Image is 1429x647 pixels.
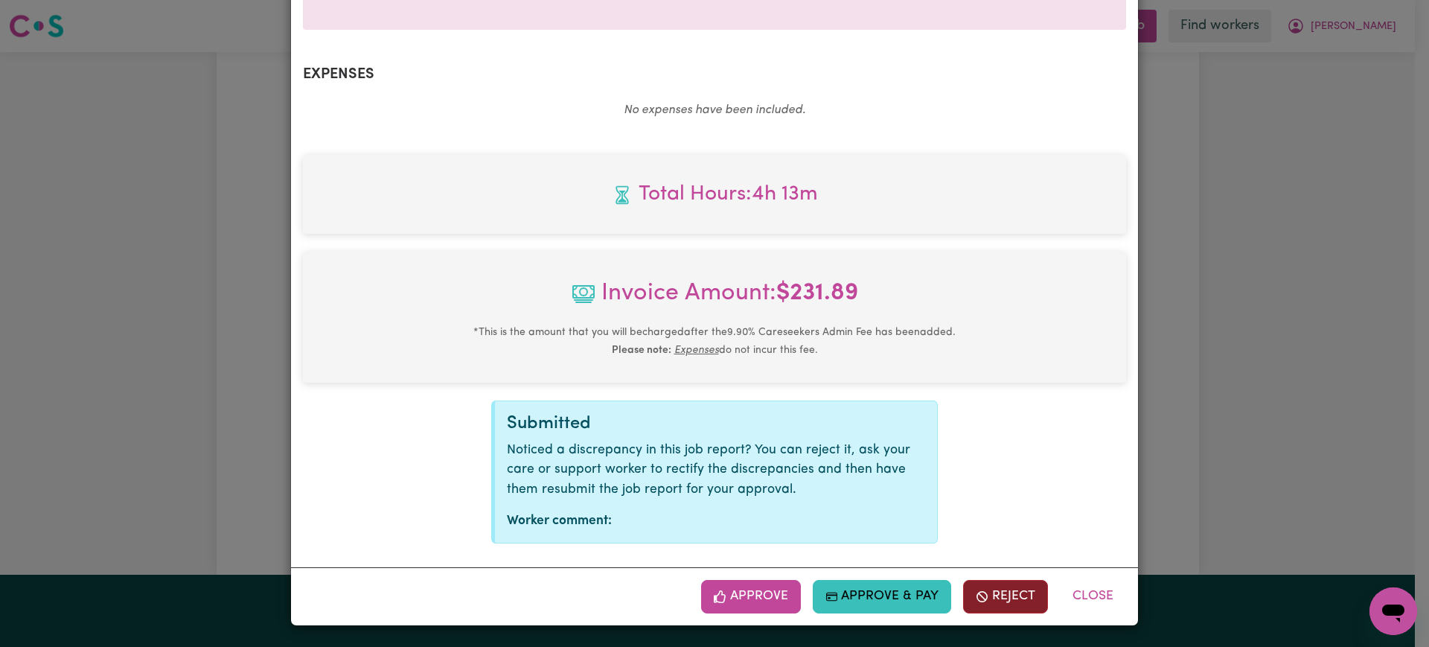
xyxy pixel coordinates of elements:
span: Submitted [507,415,591,433]
small: This is the amount that you will be charged after the 9.90 % Careseekers Admin Fee has been added... [473,327,956,356]
u: Expenses [674,345,719,356]
strong: Worker comment: [507,514,612,527]
iframe: Button to launch messaging window [1369,587,1417,635]
h2: Expenses [303,66,1126,83]
b: $ 231.89 [776,281,858,305]
p: Noticed a discrepancy in this job report? You can reject it, ask your care or support worker to r... [507,441,925,500]
button: Approve & Pay [813,580,952,613]
span: Total hours worked: 4 hours 13 minutes [315,179,1114,210]
em: No expenses have been included. [624,104,805,116]
button: Close [1060,580,1126,613]
button: Reject [963,580,1048,613]
b: Please note: [612,345,671,356]
span: Invoice Amount: [315,275,1114,323]
button: Approve [701,580,801,613]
